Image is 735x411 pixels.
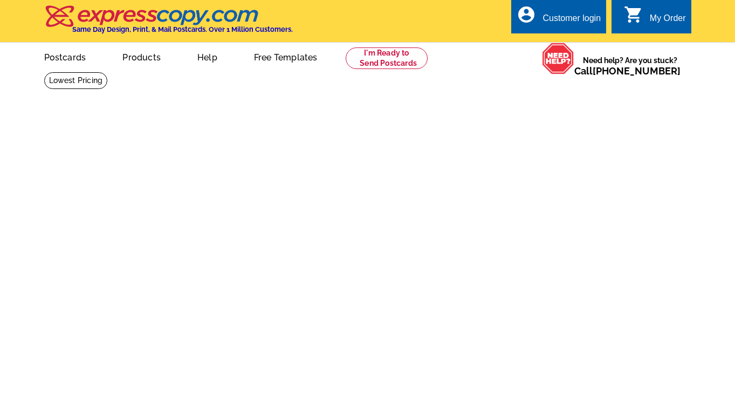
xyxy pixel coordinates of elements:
[105,44,178,69] a: Products
[27,44,104,69] a: Postcards
[542,13,601,29] div: Customer login
[574,55,686,77] span: Need help? Are you stuck?
[574,65,681,77] span: Call
[44,13,293,33] a: Same Day Design, Print, & Mail Postcards. Over 1 Million Customers.
[237,44,335,69] a: Free Templates
[624,12,686,25] a: shopping_cart My Order
[624,5,643,24] i: shopping_cart
[650,13,686,29] div: My Order
[517,5,536,24] i: account_circle
[542,43,574,74] img: help
[517,12,601,25] a: account_circle Customer login
[180,44,235,69] a: Help
[72,25,293,33] h4: Same Day Design, Print, & Mail Postcards. Over 1 Million Customers.
[593,65,681,77] a: [PHONE_NUMBER]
